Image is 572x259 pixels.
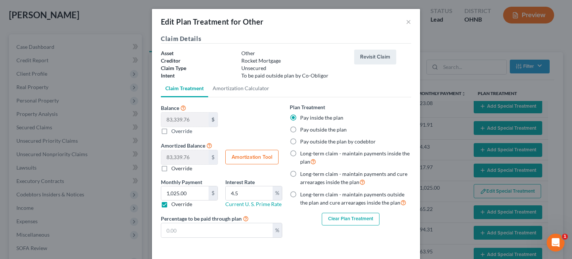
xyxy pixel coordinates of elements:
[238,57,350,64] div: Rocket Mortgage
[225,201,282,207] a: Current U. S. Prime Rate
[300,150,411,166] label: Long-term claim - maintain payments inside the plan
[157,72,238,79] div: Intent
[171,127,192,135] label: Override
[161,223,273,237] input: 0.00
[290,103,325,111] label: Plan Treatment
[238,64,350,72] div: Unsecured
[238,50,350,57] div: Other
[273,186,282,200] div: %
[273,223,282,237] div: %
[547,234,565,252] iframe: Intercom live chat
[161,150,209,164] input: 0.00
[226,186,273,200] input: 0.00
[238,72,350,79] div: To be paid outside plan by Co-Obligor
[225,150,279,165] button: Amortization Tool
[562,234,568,240] span: 1
[161,178,202,186] label: Monthly Payment
[300,170,411,186] label: Long-term claim - maintain payments and cure arrearages inside the plan
[161,79,208,97] a: Claim Treatment
[161,113,209,127] input: Balance $ Override
[209,186,217,200] div: $
[171,165,192,172] label: Override
[157,50,238,57] div: Asset
[157,57,238,64] div: Creditor
[171,200,192,208] label: Override
[300,126,347,133] label: Pay outside the plan
[406,17,411,26] button: ×
[225,178,255,186] label: Interest Rate
[161,105,179,111] span: Balance
[322,213,379,225] button: Clear Plan Treatment
[157,64,238,72] div: Claim Type
[161,186,209,200] input: 0.00
[300,191,411,207] label: Long-term claim - maintain payments outside the plan and cure arrearages inside the plan
[300,138,376,145] label: Pay outside the plan by codebtor
[209,113,217,127] div: $
[161,34,411,44] h5: Claim Details
[354,50,396,64] button: Revisit Claim
[161,16,264,27] div: Edit Plan Treatment for Other
[161,215,242,222] span: Percentage to be paid through plan
[300,114,343,121] label: Pay inside the plan
[209,150,217,164] div: $
[161,142,205,149] span: Amortized Balance
[208,79,274,97] a: Amortization Calculator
